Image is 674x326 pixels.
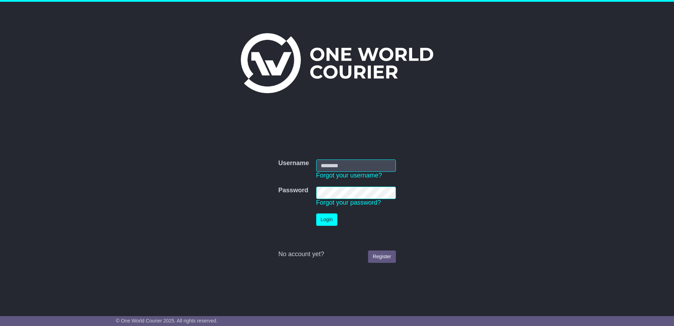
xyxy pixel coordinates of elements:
span: © One World Courier 2025. All rights reserved. [116,318,218,324]
img: One World [241,33,433,93]
a: Forgot your username? [316,172,382,179]
label: Username [278,159,309,167]
button: Login [316,213,337,226]
label: Password [278,187,308,194]
a: Register [368,250,396,263]
div: No account yet? [278,250,396,258]
a: Forgot your password? [316,199,381,206]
